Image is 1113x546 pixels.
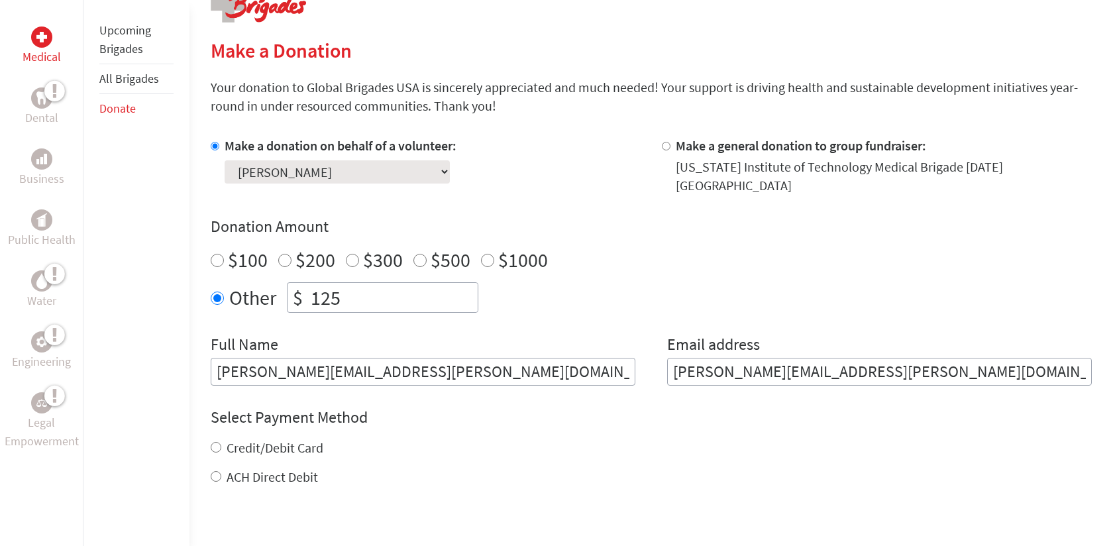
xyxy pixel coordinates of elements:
[227,468,318,485] label: ACH Direct Debit
[31,331,52,353] div: Engineering
[363,247,403,272] label: $300
[431,247,470,272] label: $500
[99,71,159,86] a: All Brigades
[99,94,174,123] li: Donate
[676,158,1092,195] div: [US_STATE] Institute of Technology Medical Brigade [DATE] [GEOGRAPHIC_DATA]
[8,209,76,249] a: Public HealthPublic Health
[36,32,47,42] img: Medical
[12,353,71,371] p: Engineering
[3,413,80,451] p: Legal Empowerment
[99,23,151,56] a: Upcoming Brigades
[498,247,548,272] label: $1000
[25,87,58,127] a: DentalDental
[211,407,1092,428] h4: Select Payment Method
[12,331,71,371] a: EngineeringEngineering
[211,78,1092,115] p: Your donation to Global Brigades USA is sincerely appreciated and much needed! Your support is dr...
[8,231,76,249] p: Public Health
[99,64,174,94] li: All Brigades
[36,154,47,164] img: Business
[211,38,1092,62] h2: Make a Donation
[227,439,323,456] label: Credit/Debit Card
[36,273,47,288] img: Water
[667,358,1092,386] input: Your Email
[31,27,52,48] div: Medical
[99,101,136,116] a: Donate
[36,91,47,104] img: Dental
[295,247,335,272] label: $200
[288,283,308,312] div: $
[99,16,174,64] li: Upcoming Brigades
[36,213,47,227] img: Public Health
[31,148,52,170] div: Business
[31,270,52,292] div: Water
[211,216,1092,237] h4: Donation Amount
[27,270,56,310] a: WaterWater
[667,334,760,358] label: Email address
[36,337,47,347] img: Engineering
[211,334,278,358] label: Full Name
[25,109,58,127] p: Dental
[23,48,61,66] p: Medical
[23,27,61,66] a: MedicalMedical
[31,209,52,231] div: Public Health
[36,399,47,407] img: Legal Empowerment
[27,292,56,310] p: Water
[211,358,635,386] input: Enter Full Name
[19,148,64,188] a: BusinessBusiness
[228,247,268,272] label: $100
[225,137,456,154] label: Make a donation on behalf of a volunteer:
[31,87,52,109] div: Dental
[229,282,276,313] label: Other
[31,392,52,413] div: Legal Empowerment
[676,137,926,154] label: Make a general donation to group fundraiser:
[3,392,80,451] a: Legal EmpowermentLegal Empowerment
[308,283,478,312] input: Enter Amount
[19,170,64,188] p: Business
